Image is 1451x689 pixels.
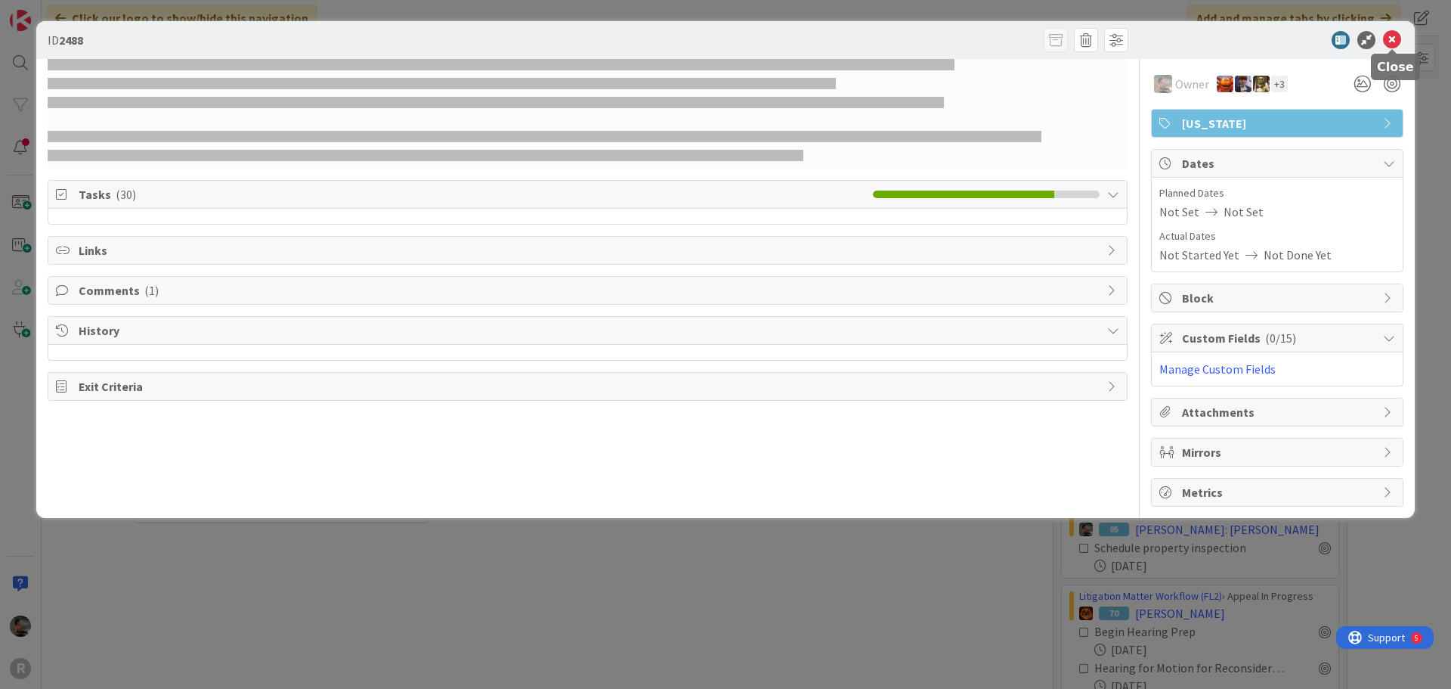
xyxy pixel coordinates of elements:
[1264,246,1332,264] span: Not Done Yet
[1271,76,1288,92] div: + 3
[1159,246,1239,264] span: Not Started Yet
[1182,289,1375,307] span: Block
[1159,203,1199,221] span: Not Set
[1159,362,1276,377] a: Manage Custom Fields
[79,281,1100,299] span: Comments
[1235,76,1251,92] img: ML
[79,6,82,18] div: 5
[32,2,69,20] span: Support
[1182,329,1375,347] span: Custom Fields
[1265,331,1296,346] span: ( 0/15 )
[59,33,83,48] b: 2488
[1182,483,1375,501] span: Metrics
[79,321,1100,340] span: History
[1154,75,1172,93] img: MW
[79,185,865,203] span: Tasks
[1182,403,1375,421] span: Attachments
[79,377,1100,396] span: Exit Criteria
[1253,76,1270,92] img: DG
[79,241,1100,259] span: Links
[1182,443,1375,461] span: Mirrors
[1224,203,1264,221] span: Not Set
[1217,76,1233,92] img: KA
[1159,185,1395,201] span: Planned Dates
[48,31,83,49] span: ID
[1182,154,1375,172] span: Dates
[144,283,159,298] span: ( 1 )
[1182,114,1375,132] span: [US_STATE]
[1377,60,1414,74] h5: Close
[116,187,136,202] span: ( 30 )
[1159,228,1395,244] span: Actual Dates
[1175,75,1209,93] span: Owner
